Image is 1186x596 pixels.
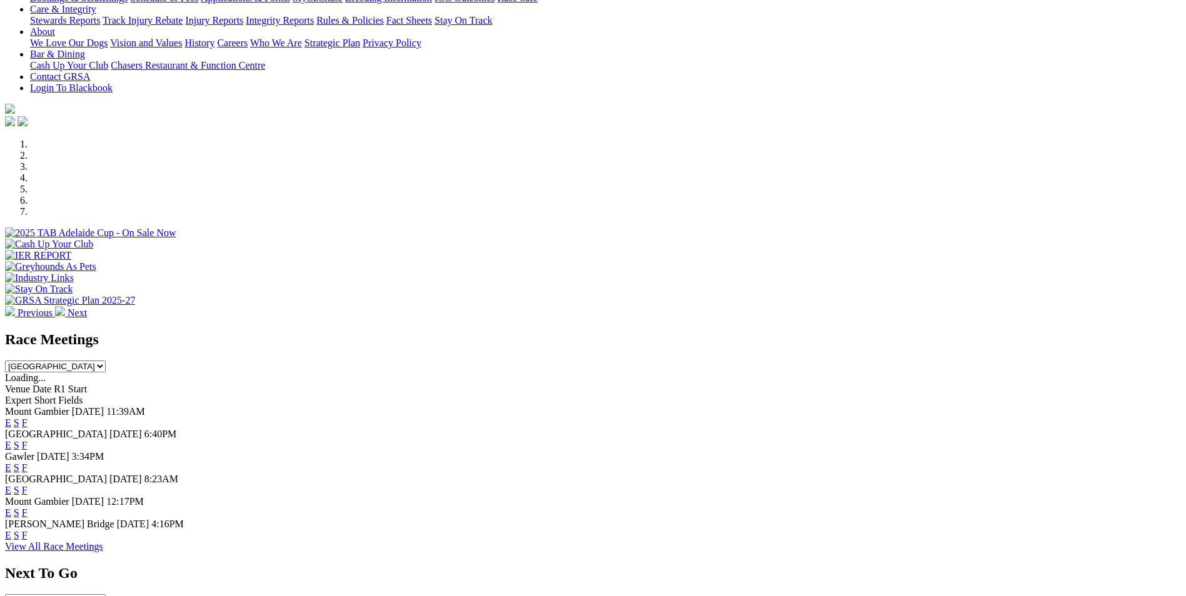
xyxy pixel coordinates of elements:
[5,530,11,540] a: E
[5,406,69,417] span: Mount Gambier
[5,372,46,383] span: Loading...
[72,406,104,417] span: [DATE]
[5,485,11,495] a: E
[5,250,71,261] img: IER REPORT
[14,440,19,450] a: S
[5,429,107,439] span: [GEOGRAPHIC_DATA]
[5,462,11,473] a: E
[5,307,55,318] a: Previous
[144,429,177,439] span: 6:40PM
[30,4,96,14] a: Care & Integrity
[30,49,85,59] a: Bar & Dining
[22,507,28,518] a: F
[246,15,314,26] a: Integrity Reports
[363,37,421,48] a: Privacy Policy
[5,440,11,450] a: E
[386,15,432,26] a: Fact Sheets
[22,440,28,450] a: F
[30,15,100,26] a: Stewards Reports
[22,485,28,495] a: F
[5,565,1181,582] h2: Next To Go
[30,71,90,82] a: Contact GRSA
[5,417,11,428] a: E
[72,451,104,462] span: 3:34PM
[30,60,1181,71] div: Bar & Dining
[5,496,69,507] span: Mount Gambier
[144,474,178,484] span: 8:23AM
[5,104,15,114] img: logo-grsa-white.png
[30,15,1181,26] div: Care & Integrity
[184,37,214,48] a: History
[22,417,28,428] a: F
[14,530,19,540] a: S
[55,306,65,316] img: chevron-right-pager-white.svg
[5,507,11,518] a: E
[58,395,83,405] span: Fields
[151,519,184,529] span: 4:16PM
[18,116,28,126] img: twitter.svg
[30,26,55,37] a: About
[316,15,384,26] a: Rules & Policies
[304,37,360,48] a: Strategic Plan
[117,519,149,529] span: [DATE]
[72,496,104,507] span: [DATE]
[5,239,93,250] img: Cash Up Your Club
[14,485,19,495] a: S
[14,507,19,518] a: S
[111,60,265,71] a: Chasers Restaurant & Function Centre
[217,37,248,48] a: Careers
[5,395,32,405] span: Expert
[5,384,30,394] span: Venue
[54,384,87,394] span: R1 Start
[33,384,51,394] span: Date
[5,451,34,462] span: Gawler
[106,406,145,417] span: 11:39AM
[5,261,96,272] img: Greyhounds As Pets
[30,37,108,48] a: We Love Our Dogs
[14,462,19,473] a: S
[22,462,28,473] a: F
[5,306,15,316] img: chevron-left-pager-white.svg
[37,451,69,462] span: [DATE]
[5,227,176,239] img: 2025 TAB Adelaide Cup - On Sale Now
[30,60,108,71] a: Cash Up Your Club
[106,496,144,507] span: 12:17PM
[5,331,1181,348] h2: Race Meetings
[185,15,243,26] a: Injury Reports
[5,474,107,484] span: [GEOGRAPHIC_DATA]
[5,116,15,126] img: facebook.svg
[5,541,103,552] a: View All Race Meetings
[250,37,302,48] a: Who We Are
[30,37,1181,49] div: About
[30,82,113,93] a: Login To Blackbook
[18,307,53,318] span: Previous
[435,15,492,26] a: Stay On Track
[14,417,19,428] a: S
[68,307,87,318] span: Next
[34,395,56,405] span: Short
[110,37,182,48] a: Vision and Values
[5,519,114,529] span: [PERSON_NAME] Bridge
[55,307,87,318] a: Next
[109,429,142,439] span: [DATE]
[5,295,135,306] img: GRSA Strategic Plan 2025-27
[5,272,74,284] img: Industry Links
[22,530,28,540] a: F
[5,284,73,295] img: Stay On Track
[109,474,142,484] span: [DATE]
[103,15,183,26] a: Track Injury Rebate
